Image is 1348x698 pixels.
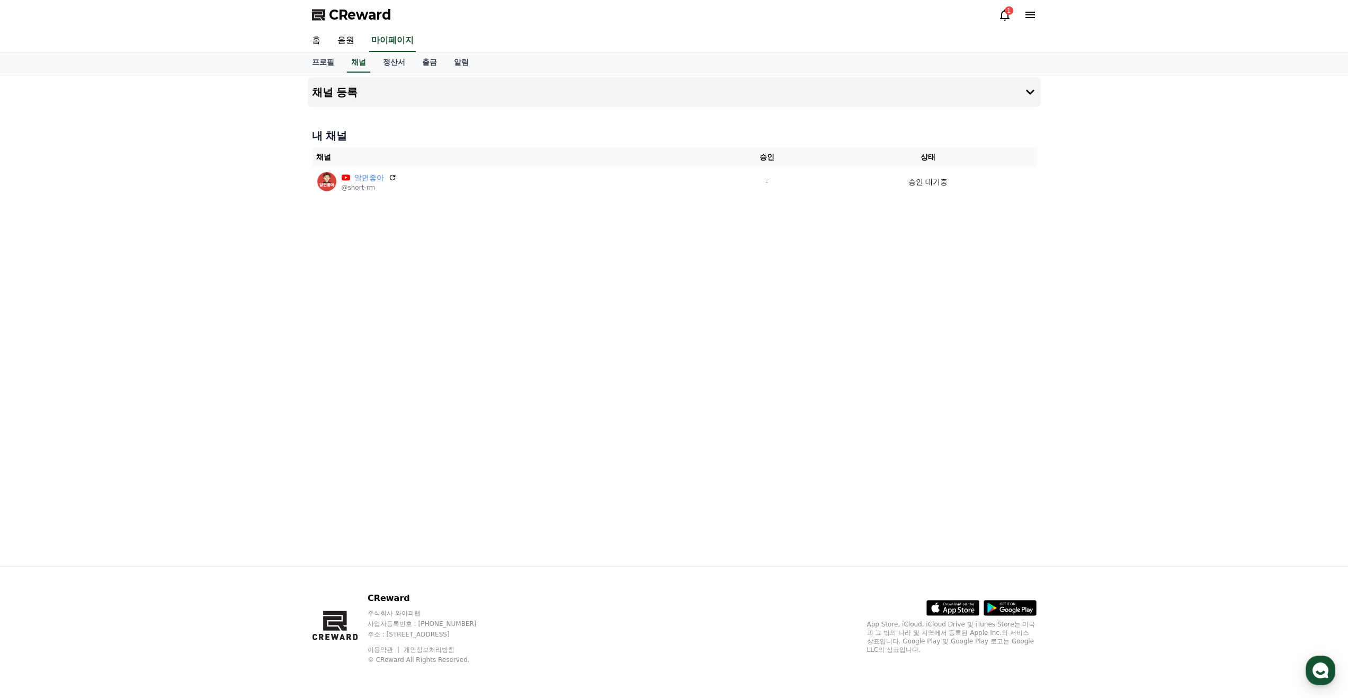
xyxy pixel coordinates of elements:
[1005,6,1013,15] div: 1
[867,620,1037,654] p: App Store, iCloud, iCloud Drive 및 iTunes Store는 미국과 그 밖의 나라 및 지역에서 등록된 Apple Inc.의 서비스 상표입니다. Goo...
[908,176,948,188] p: 승인 대기중
[998,8,1011,21] a: 1
[164,352,176,360] span: 설정
[368,620,497,628] p: 사업자등록번호 : [PHONE_NUMBER]
[303,30,329,52] a: 홈
[368,656,497,664] p: © CReward All Rights Reserved.
[329,30,363,52] a: 음원
[308,77,1041,107] button: 채널 등록
[312,86,358,98] h4: 채널 등록
[368,646,401,653] a: 이용약관
[714,147,819,167] th: 승인
[374,52,414,73] a: 정산서
[312,6,391,23] a: CReward
[3,336,70,363] a: 홈
[368,630,497,639] p: 주소 : [STREET_ADDRESS]
[404,646,454,653] a: 개인정보처리방침
[342,183,397,192] p: @short-rm
[718,176,815,188] p: -
[312,128,1037,143] h4: 내 채널
[414,52,445,73] a: 출금
[347,52,370,73] a: 채널
[303,52,343,73] a: 프로필
[354,172,384,183] a: 알면좋아
[316,171,337,192] img: 알면좋아
[33,352,40,360] span: 홈
[368,609,497,617] p: 주식회사 와이피랩
[312,147,715,167] th: 채널
[368,592,497,605] p: CReward
[369,30,416,52] a: 마이페이지
[819,147,1036,167] th: 상태
[70,336,137,363] a: 대화
[97,352,110,361] span: 대화
[137,336,203,363] a: 설정
[445,52,477,73] a: 알림
[329,6,391,23] span: CReward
